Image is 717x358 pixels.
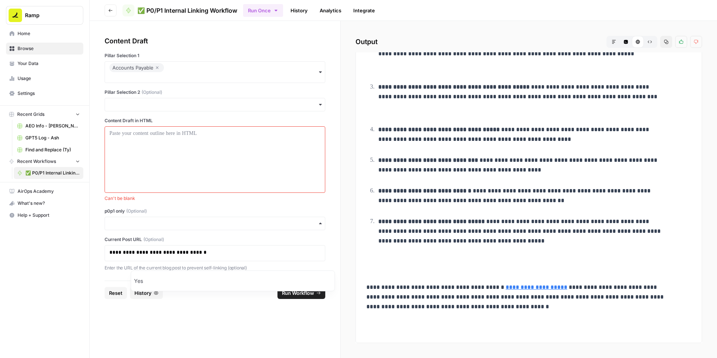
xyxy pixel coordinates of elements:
[137,6,237,15] span: ✅ P0/P1 Internal Linking Workflow
[9,9,22,22] img: Ramp Logo
[6,109,83,120] button: Recent Grids
[18,45,80,52] span: Browse
[277,287,325,299] button: Run Workflow
[18,90,80,97] span: Settings
[130,287,163,299] button: History
[6,209,83,221] button: Help + Support
[25,123,80,129] span: AEO Info - [PERSON_NAME]
[18,30,80,37] span: Home
[282,289,314,297] span: Run Workflow
[105,61,325,83] button: Accounts Payable
[105,52,325,59] label: Pillar Selection 1
[6,197,83,209] button: What's new?
[18,212,80,219] span: Help + Support
[122,4,237,16] a: ✅ P0/P1 Internal Linking Workflow
[18,188,80,195] span: AirOps Academy
[18,60,80,67] span: Your Data
[105,287,127,299] button: Reset
[6,156,83,167] button: Recent Workflows
[6,58,83,70] a: Your Data
[134,289,152,297] span: History
[356,36,702,48] h2: Output
[17,158,56,165] span: Recent Workflows
[6,198,83,209] div: What's new?
[243,4,283,17] button: Run Once
[105,36,325,46] div: Content Draft
[105,236,325,243] label: Current Post URL
[14,167,83,179] a: ✅ P0/P1 Internal Linking Workflow
[25,12,70,19] span: Ramp
[25,146,80,153] span: Find and Replace (Ty)
[286,4,312,16] a: History
[6,72,83,84] a: Usage
[112,63,161,72] div: Accounts Payable
[105,208,325,215] label: p0p1 only
[126,208,147,215] span: (Optional)
[105,117,325,124] label: Content Draft in HTML
[6,6,83,25] button: Workspace: Ramp
[131,274,335,288] div: Yes
[17,111,44,118] span: Recent Grids
[6,28,83,40] a: Home
[105,195,325,202] span: Can't be blank
[18,75,80,82] span: Usage
[349,4,379,16] a: Integrate
[25,135,80,141] span: GPT5 Log - Ash
[14,120,83,132] a: AEO Info - [PERSON_NAME]
[105,89,325,96] label: Pillar Selection 2
[315,4,346,16] a: Analytics
[109,289,122,297] span: Reset
[6,87,83,99] a: Settings
[6,185,83,197] a: AirOps Academy
[6,43,83,55] a: Browse
[143,236,164,243] span: (Optional)
[14,144,83,156] a: Find and Replace (Ty)
[142,89,162,96] span: (Optional)
[25,170,80,176] span: ✅ P0/P1 Internal Linking Workflow
[14,132,83,144] a: GPT5 Log - Ash
[105,264,325,272] p: Enter the URL of the current blog post to prevent self-linking (optional)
